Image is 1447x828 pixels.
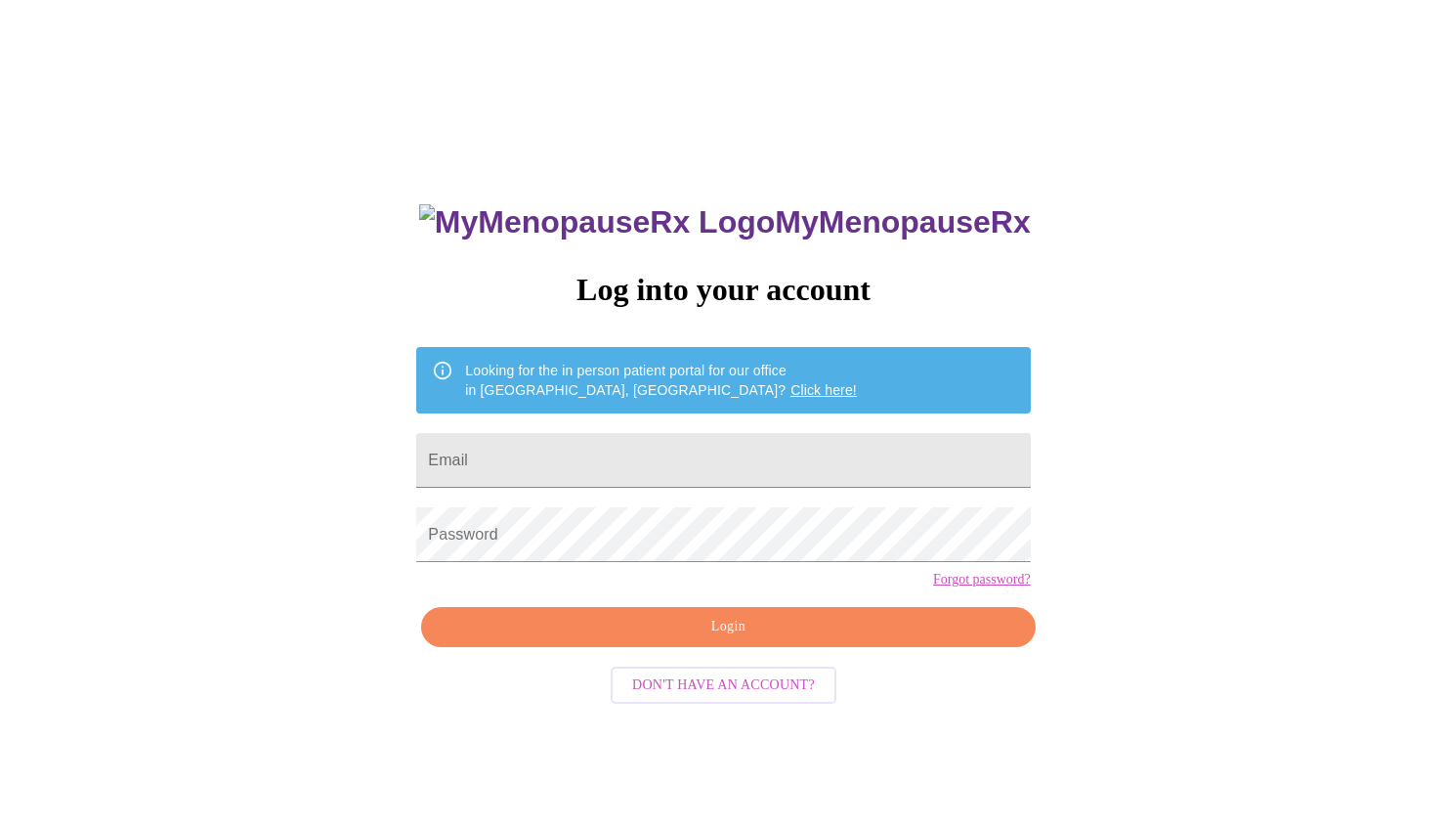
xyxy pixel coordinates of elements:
button: Login [421,607,1035,647]
button: Don't have an account? [611,667,836,705]
a: Forgot password? [933,572,1031,588]
h3: Log into your account [416,272,1030,308]
h3: MyMenopauseRx [419,204,1031,240]
span: Don't have an account? [632,674,815,698]
a: Don't have an account? [606,675,841,692]
a: Click here! [790,382,857,398]
span: Login [444,615,1012,639]
img: MyMenopauseRx Logo [419,204,775,240]
div: Looking for the in person patient portal for our office in [GEOGRAPHIC_DATA], [GEOGRAPHIC_DATA]? [465,353,857,408]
